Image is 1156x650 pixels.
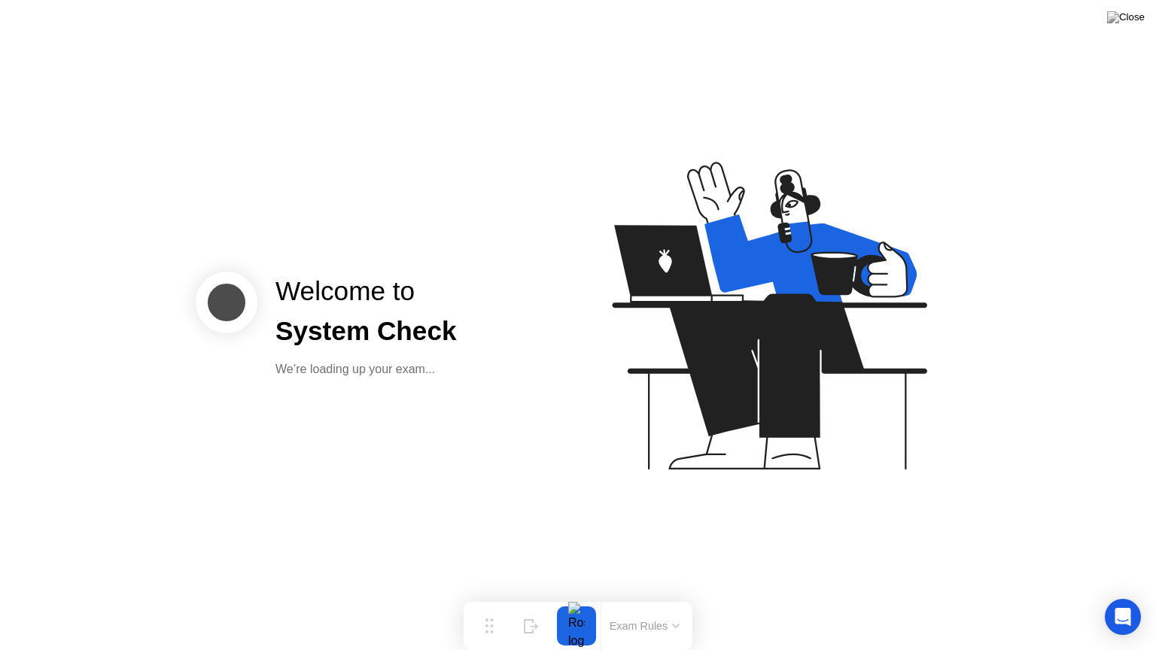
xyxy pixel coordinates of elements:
[605,619,685,633] button: Exam Rules
[275,311,457,351] div: System Check
[1105,599,1141,635] div: Open Intercom Messenger
[275,360,457,378] div: We’re loading up your exam...
[1107,11,1145,23] img: Close
[275,272,457,311] div: Welcome to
